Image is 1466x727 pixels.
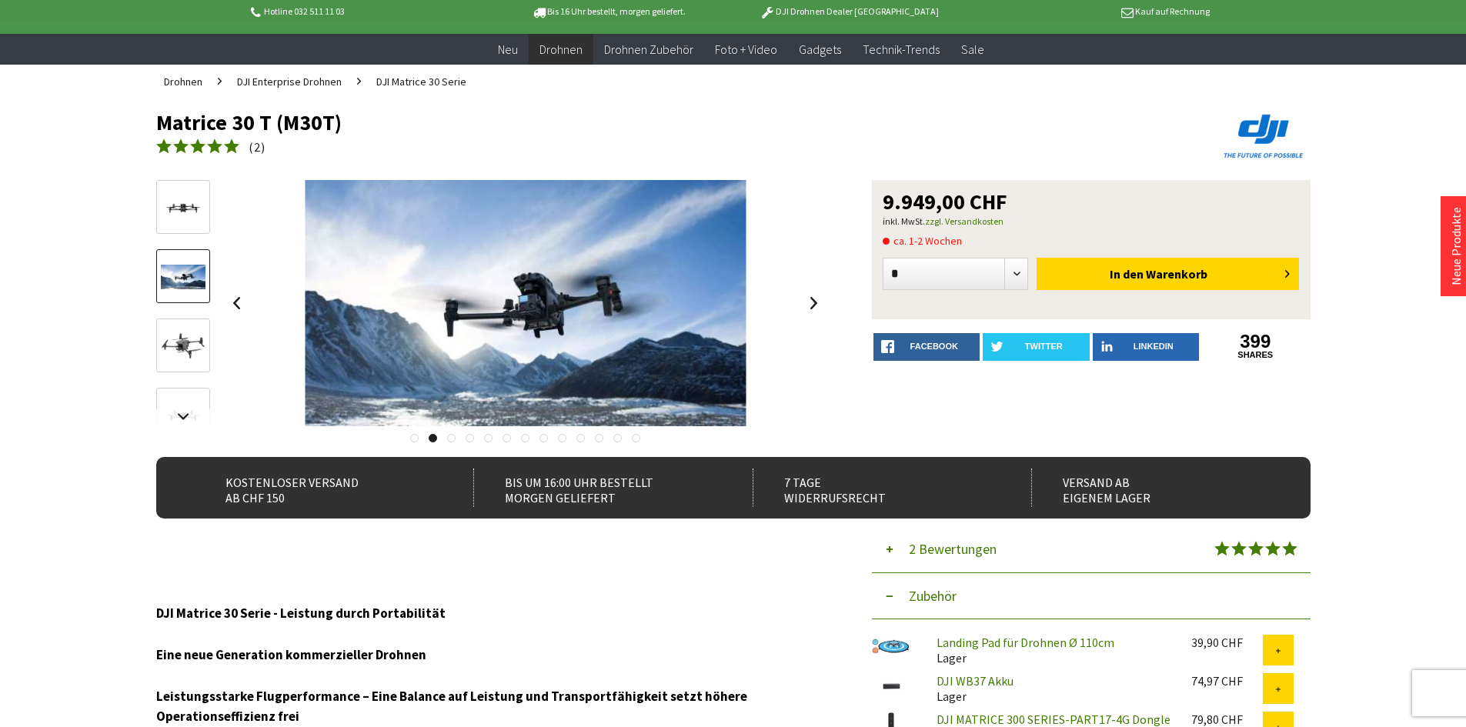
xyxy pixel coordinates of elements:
[872,526,1311,573] button: 2 Bewertungen
[924,673,1179,704] div: Lager
[872,635,910,655] img: Landing Pad für Drohnen Ø 110cm
[1191,712,1263,727] div: 79,80 CHF
[487,34,529,65] a: Neu
[1025,342,1063,351] span: twitter
[883,191,1007,212] span: 9.949,00 CHF
[704,34,788,65] a: Foto + Video
[254,139,261,155] span: 2
[729,2,969,21] p: DJI Drohnen Dealer [GEOGRAPHIC_DATA]
[1037,258,1299,290] button: In den Warenkorb
[156,686,826,726] h3: Leistungsstarke Flugperformance – Eine Balance auf Leistung und Transportfähigkeit setzt höhere O...
[164,75,202,88] span: Drohnen
[593,34,704,65] a: Drohnen Zubehör
[195,469,440,507] div: Kostenloser Versand ab CHF 150
[473,469,719,507] div: Bis um 16:00 Uhr bestellt Morgen geliefert
[376,75,466,88] span: DJI Matrice 30 Serie
[1146,266,1207,282] span: Warenkorb
[1202,333,1309,350] a: 399
[529,34,593,65] a: Drohnen
[799,42,841,57] span: Gadgets
[924,635,1179,665] div: Lager
[369,65,474,98] a: DJI Matrice 30 Serie
[1191,673,1263,689] div: 74,97 CHF
[753,469,998,507] div: 7 Tage Widerrufsrecht
[715,42,777,57] span: Foto + Video
[925,215,1003,227] a: zzgl. Versandkosten
[983,333,1090,361] a: twitter
[161,195,205,221] img: Vorschau: Matrice 30 T (M30T)
[910,342,958,351] span: facebook
[873,333,980,361] a: facebook
[883,212,1300,231] p: inkl. MwSt.
[498,42,518,57] span: Neu
[489,2,729,21] p: Bis 16 Uhr bestellt, morgen geliefert.
[872,673,910,699] img: DJI WB37 Akku
[1134,342,1174,351] span: LinkedIn
[872,573,1311,619] button: Zubehör
[1202,350,1309,360] a: shares
[249,2,489,21] p: Hotline 032 511 11 03
[1031,469,1277,507] div: Versand ab eigenem Lager
[937,673,1014,689] a: DJI WB37 Akku
[604,42,693,57] span: Drohnen Zubehör
[249,139,265,155] span: ( )
[1191,635,1263,650] div: 39,90 CHF
[229,65,349,98] a: DJI Enterprise Drohnen
[156,645,826,665] h3: Eine neue Generation kommerzieller Drohnen
[237,75,342,88] span: DJI Enterprise Drohnen
[1218,111,1311,162] img: DJI
[937,635,1114,650] a: Landing Pad für Drohnen Ø 110cm
[950,34,995,65] a: Sale
[156,111,1080,134] h1: Matrice 30 T (M30T)
[156,65,210,98] a: Drohnen
[961,42,984,57] span: Sale
[156,138,265,157] a: (2)
[1110,266,1144,282] span: In den
[788,34,852,65] a: Gadgets
[1093,333,1200,361] a: LinkedIn
[863,42,940,57] span: Technik-Trends
[1448,207,1464,285] a: Neue Produkte
[539,42,583,57] span: Drohnen
[883,232,962,250] span: ca. 1-2 Wochen
[970,2,1210,21] p: Kauf auf Rechnung
[156,603,826,623] h3: DJI Matrice 30 Serie - Leistung durch Portabilität
[852,34,950,65] a: Technik-Trends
